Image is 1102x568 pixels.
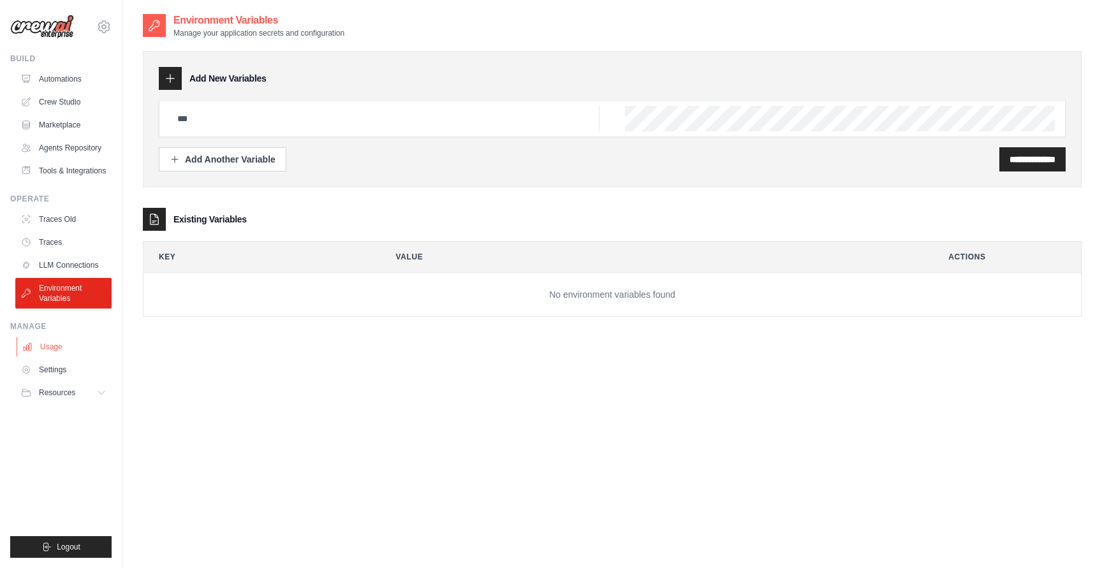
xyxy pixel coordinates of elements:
a: Settings [15,360,112,380]
h3: Existing Variables [173,213,247,226]
a: Automations [15,69,112,89]
button: Logout [10,536,112,558]
a: LLM Connections [15,255,112,275]
a: Marketplace [15,115,112,135]
button: Resources [15,382,112,403]
div: Operate [10,194,112,204]
p: Manage your application secrets and configuration [173,28,344,38]
a: Usage [17,337,113,357]
a: Crew Studio [15,92,112,112]
a: Traces Old [15,209,112,229]
div: Build [10,54,112,64]
th: Value [381,242,923,272]
div: Manage [10,321,112,331]
a: Tools & Integrations [15,161,112,181]
h2: Environment Variables [173,13,344,28]
a: Traces [15,232,112,252]
span: Resources [39,388,75,398]
img: Logo [10,15,74,39]
button: Add Another Variable [159,147,286,171]
h3: Add New Variables [189,72,267,85]
a: Agents Repository [15,138,112,158]
th: Actions [933,242,1081,272]
div: Add Another Variable [170,153,275,166]
span: Logout [57,542,80,552]
th: Key [143,242,371,272]
a: Environment Variables [15,278,112,309]
td: No environment variables found [143,273,1081,317]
